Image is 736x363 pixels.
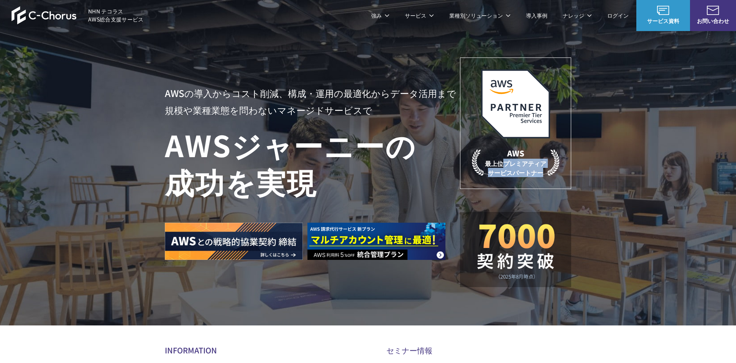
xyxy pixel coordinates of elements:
span: サービス資料 [636,17,690,25]
h1: AWS ジャーニーの 成功を実現 [165,126,460,200]
img: AWS請求代行サービス 統合管理プラン [307,223,445,260]
a: ログイン [607,11,629,20]
img: AWSプレミアティアサービスパートナー [481,69,550,138]
img: お問い合わせ [707,6,719,15]
img: AWSとの戦略的協業契約 締結 [165,223,303,260]
p: AWSの導入からコスト削減、 構成・運用の最適化からデータ活用まで 規模や業種業態を問わない マネージドサービスで [165,85,460,118]
img: AWS総合支援サービス C-Chorus サービス資料 [657,6,669,15]
p: サービス [405,11,434,20]
p: 強み [371,11,389,20]
a: AWS総合支援サービス C-Chorus NHN テコラスAWS総合支援サービス [11,6,144,25]
span: NHN テコラス AWS総合支援サービス [88,7,144,23]
a: 導入事例 [526,11,547,20]
h2: INFORMATION [165,345,368,356]
span: お問い合わせ [690,17,736,25]
img: 契約件数 [475,223,556,279]
p: 業種別ソリューション [449,11,511,20]
p: ナレッジ [563,11,592,20]
em: AWS [507,148,524,159]
p: 最上位プレミアティア サービスパートナー [472,148,559,177]
h2: セミナー情報 [386,345,590,356]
